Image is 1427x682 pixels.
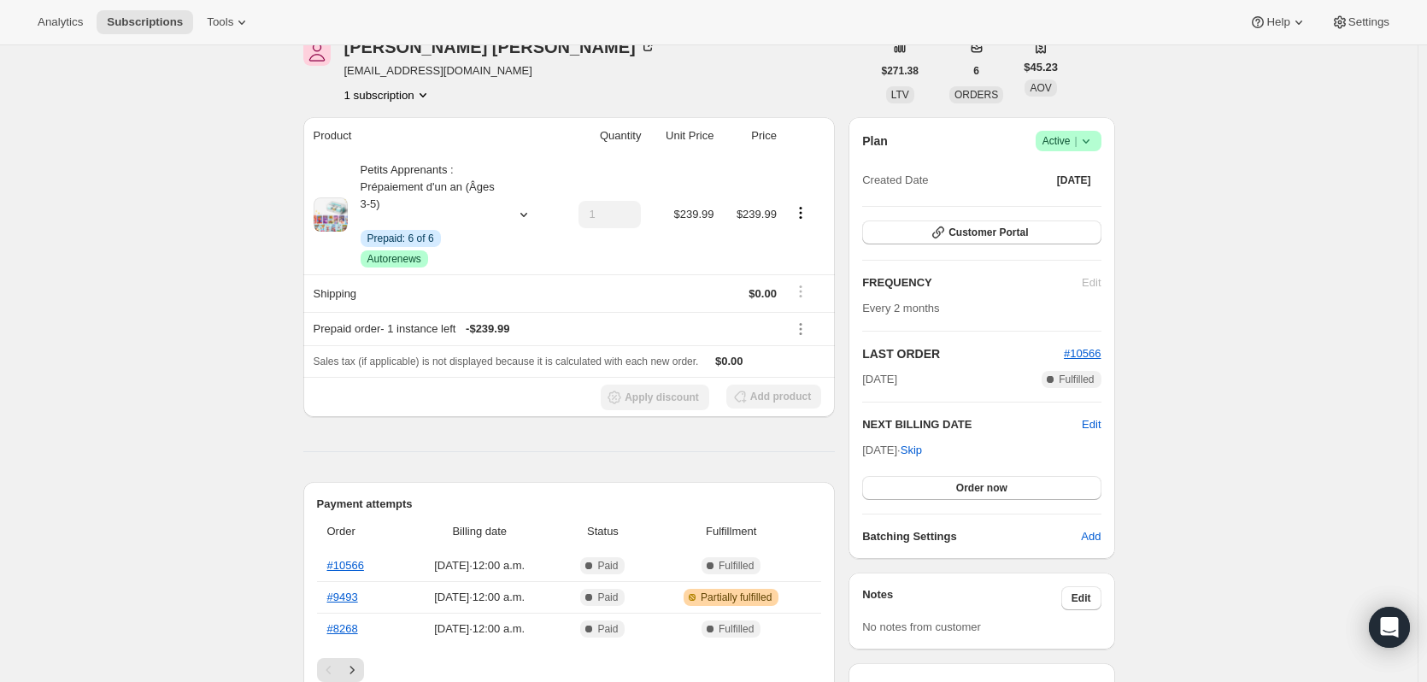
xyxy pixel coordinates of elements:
[1030,82,1051,94] span: AOV
[565,523,641,540] span: Status
[956,481,1007,495] span: Order now
[314,356,699,367] span: Sales tax (if applicable) is not displayed because it is calculated with each new order.
[891,89,909,101] span: LTV
[303,38,331,66] span: michael bouchard
[787,203,814,222] button: Product actions
[597,622,618,636] span: Paid
[862,528,1081,545] h6: Batching Settings
[405,557,555,574] span: [DATE] · 12:00 a.m.
[1057,173,1091,187] span: [DATE]
[862,274,1082,291] h2: FREQUENCY
[862,345,1064,362] h2: LAST ORDER
[862,416,1082,433] h2: NEXT BILLING DATE
[344,62,656,79] span: [EMAIL_ADDRESS][DOMAIN_NAME]
[719,117,781,155] th: Price
[973,64,979,78] span: 6
[303,117,556,155] th: Product
[314,320,777,338] div: Prepaid order - 1 instance left
[367,232,434,245] span: Prepaid: 6 of 6
[646,117,719,155] th: Unit Price
[651,523,811,540] span: Fulfillment
[862,586,1061,610] h3: Notes
[1071,523,1111,550] button: Add
[556,117,647,155] th: Quantity
[597,559,618,573] span: Paid
[882,64,919,78] span: $271.38
[405,523,555,540] span: Billing date
[862,620,981,633] span: No notes from customer
[107,15,183,29] span: Subscriptions
[327,591,358,603] a: #9493
[466,320,509,338] span: - $239.99
[673,208,713,220] span: $239.99
[1321,10,1400,34] button: Settings
[197,10,261,34] button: Tools
[719,559,754,573] span: Fulfilled
[963,59,990,83] button: 6
[954,89,998,101] span: ORDERS
[317,496,822,513] h2: Payment attempts
[715,355,743,367] span: $0.00
[1061,586,1101,610] button: Edit
[317,513,400,550] th: Order
[862,302,939,315] span: Every 2 months
[862,476,1101,500] button: Order now
[1064,347,1101,360] a: #10566
[862,132,888,150] h2: Plan
[749,287,777,300] span: $0.00
[405,589,555,606] span: [DATE] · 12:00 a.m.
[787,282,814,301] button: Shipping actions
[1024,59,1058,76] span: $45.23
[327,559,364,572] a: #10566
[97,10,193,34] button: Subscriptions
[340,658,364,682] button: Next
[303,274,556,312] th: Shipping
[901,442,922,459] span: Skip
[701,591,772,604] span: Partially fulfilled
[872,59,929,83] button: $271.38
[948,226,1028,239] span: Customer Portal
[314,197,348,232] img: product img
[1064,345,1101,362] button: #10566
[27,10,93,34] button: Analytics
[1081,528,1101,545] span: Add
[1369,607,1410,648] div: Open Intercom Messenger
[1059,373,1094,386] span: Fulfilled
[1042,132,1095,150] span: Active
[38,15,83,29] span: Analytics
[1072,591,1091,605] span: Edit
[1239,10,1317,34] button: Help
[1082,416,1101,433] button: Edit
[862,444,922,456] span: [DATE] ·
[862,371,897,388] span: [DATE]
[1047,168,1101,192] button: [DATE]
[405,620,555,638] span: [DATE] · 12:00 a.m.
[862,220,1101,244] button: Customer Portal
[367,252,421,266] span: Autorenews
[862,172,928,189] span: Created Date
[1348,15,1389,29] span: Settings
[890,437,932,464] button: Skip
[207,15,233,29] span: Tools
[327,622,358,635] a: #8268
[317,658,822,682] nav: Pagination
[1074,134,1077,148] span: |
[344,38,656,56] div: [PERSON_NAME] [PERSON_NAME]
[597,591,618,604] span: Paid
[348,162,502,268] div: Petits Apprenants : Prépaiement d'un an (Âges 3-5)
[1266,15,1289,29] span: Help
[719,622,754,636] span: Fulfilled
[737,208,777,220] span: $239.99
[344,86,432,103] button: Product actions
